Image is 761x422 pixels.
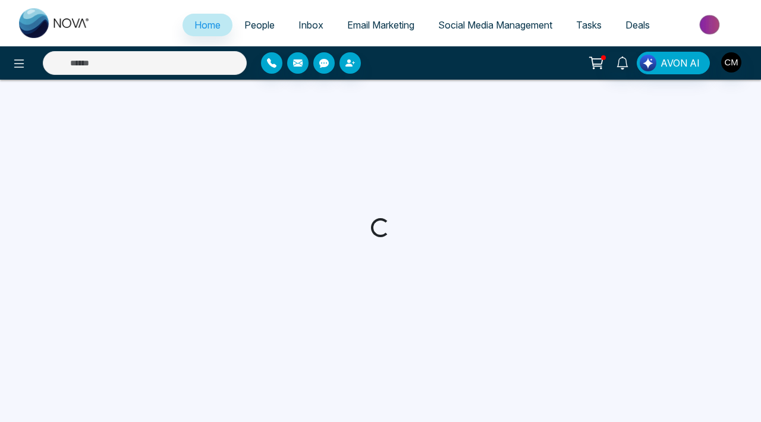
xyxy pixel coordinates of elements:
span: Deals [625,19,650,31]
span: Social Media Management [438,19,552,31]
a: Deals [614,14,662,36]
a: Email Marketing [335,14,426,36]
img: Nova CRM Logo [19,8,90,38]
a: People [232,14,287,36]
span: Inbox [298,19,323,31]
a: Inbox [287,14,335,36]
a: Home [183,14,232,36]
a: Tasks [564,14,614,36]
span: Email Marketing [347,19,414,31]
span: Tasks [576,19,602,31]
button: AVON AI [637,52,710,74]
span: Home [194,19,221,31]
a: Social Media Management [426,14,564,36]
span: People [244,19,275,31]
span: AVON AI [661,56,700,70]
img: Lead Flow [640,55,656,71]
img: Market-place.gif [668,11,754,38]
img: User Avatar [721,52,741,73]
